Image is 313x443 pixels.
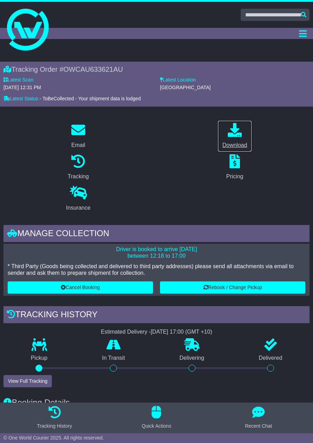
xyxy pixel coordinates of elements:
p: Delivered [232,355,310,361]
span: OWCAU633621AU [63,65,123,73]
div: Download [222,141,247,149]
button: Tracking History [33,406,76,430]
div: Manage collection [3,225,310,244]
div: [DATE] 17:00 (GMT +10) [151,328,212,335]
p: Driver is booked to arrive [DATE] between 12:18 to 17:00 [8,246,305,259]
span: © One World Courier 2025. All rights reserved. [3,435,104,441]
p: Delivering [152,355,232,361]
a: Pricing [222,152,248,183]
p: Pickup [3,355,75,361]
a: Tracking [63,152,94,183]
span: - [40,96,41,102]
label: Latest Status [3,96,38,102]
div: Tracking History [37,422,72,430]
label: Latest Location [160,77,196,83]
div: Recent Chat [245,422,272,430]
div: Estimated Delivery - [3,328,310,335]
div: Tracking history [3,306,310,325]
p: * Third Party (Goods being collected and delivered to third party addresses) please send all atta... [8,263,305,276]
div: Tracking Order # [3,65,310,73]
span: ToBeCollected - Your shipment data is lodged [42,96,141,101]
div: Pricing [226,172,243,181]
button: Rebook / Change Pickup [160,281,305,294]
button: Recent Chat [241,406,276,430]
a: Email [67,121,90,152]
div: Insurance [66,204,90,212]
span: [DATE] 12:31 PM [3,85,41,90]
h3: Booking Details [3,398,310,407]
div: Email [71,141,85,149]
div: Quick Actions [142,422,171,430]
button: View Full Tracking [3,375,52,387]
button: Cancel Booking [8,281,153,294]
p: In Transit [75,355,152,361]
a: Insurance [62,183,95,215]
a: Download [218,121,251,152]
button: Quick Actions [138,406,176,430]
button: Toggle navigation [296,28,310,39]
label: Latest Scan [3,77,33,83]
span: [GEOGRAPHIC_DATA] [160,85,211,90]
div: Tracking [68,172,89,181]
